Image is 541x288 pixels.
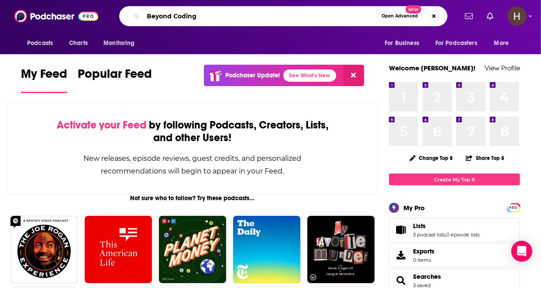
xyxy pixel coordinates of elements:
[378,11,422,21] button: Open AdvancedNew
[507,7,527,26] button: Show profile menu
[389,243,520,267] a: Exports
[225,72,280,79] p: Podchaser Update!
[7,194,378,202] div: Not sure who to follow? Try these podcasts...
[508,205,519,211] span: PRO
[389,173,520,185] a: Create My Top 8
[233,216,300,283] img: The Daily
[435,37,477,49] span: For Podcasters
[21,66,67,87] span: My Feed
[10,216,78,283] img: The Joe Rogan Experience
[85,216,152,283] img: This American Life
[485,64,520,72] a: View Profile
[57,118,146,132] span: Activate your Feed
[27,37,53,49] span: Podcasts
[392,224,410,236] a: Lists
[494,37,509,49] span: More
[307,216,375,283] img: My Favorite Murder with Karen Kilgariff and Georgia Hardstark
[507,7,527,26] img: User Profile
[462,9,476,24] a: Show notifications dropdown
[78,66,152,87] span: Popular Feed
[392,249,410,261] span: Exports
[403,204,425,212] div: My Pro
[511,241,532,262] div: Open Intercom Messenger
[63,35,93,52] a: Charts
[483,9,497,24] a: Show notifications dropdown
[103,37,134,49] span: Monitoring
[21,66,67,93] a: My Feed
[382,14,418,18] span: Open Advanced
[78,66,152,93] a: Popular Feed
[413,247,434,255] span: Exports
[119,6,448,26] div: Search podcasts, credits, & more...
[392,274,410,287] a: Searches
[488,35,520,52] button: open menu
[51,152,334,177] div: New releases, episode reviews, guest credits, and personalized recommendations will begin to appe...
[465,149,505,167] button: Share Top 8
[507,7,527,26] span: Logged in as M1ndsharePR
[413,257,434,263] span: 0 items
[283,69,336,82] a: See What's New
[51,119,334,144] div: by following Podcasts, Creators, Lists, and other Users!
[406,5,421,14] span: New
[404,153,458,163] button: Change Top 8
[97,35,146,52] button: open menu
[389,64,476,72] a: Welcome [PERSON_NAME]!
[413,222,426,230] span: Lists
[385,37,419,49] span: For Business
[69,37,88,49] span: Charts
[508,204,519,211] a: PRO
[21,35,64,52] button: open menu
[389,218,520,242] span: Lists
[413,273,441,281] a: Searches
[143,9,378,23] input: Search podcasts, credits, & more...
[413,222,479,230] a: Lists
[379,35,430,52] button: open menu
[445,232,446,238] span: ,
[413,232,445,238] a: 3 podcast lists
[446,232,479,238] a: 0 episode lists
[159,216,226,283] img: Planet Money
[430,35,490,52] button: open menu
[14,8,98,24] img: Podchaser - Follow, Share and Rate Podcasts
